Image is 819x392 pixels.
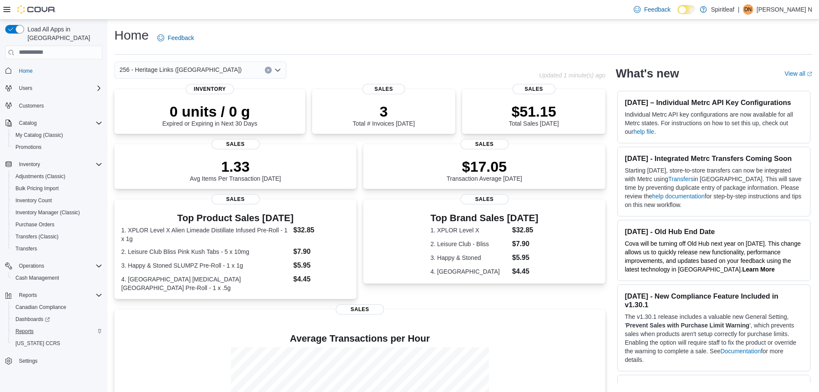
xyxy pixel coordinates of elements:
[12,314,102,324] span: Dashboards
[743,4,753,15] div: Duyen N
[274,67,281,74] button: Open list of options
[15,221,55,228] span: Purchase Orders
[12,326,102,336] span: Reports
[265,67,272,74] button: Clear input
[807,71,812,77] svg: External link
[12,302,70,312] a: Canadian Compliance
[625,292,803,309] h3: [DATE] - New Compliance Feature Included in v1.30.1
[15,290,40,300] button: Reports
[738,4,739,15] p: |
[9,170,106,182] button: Adjustments (Classic)
[9,129,106,141] button: My Catalog (Classic)
[12,231,62,242] a: Transfers (Classic)
[15,132,63,139] span: My Catalog (Classic)
[120,65,242,75] span: 256 - Heritage Links ([GEOGRAPHIC_DATA])
[721,348,761,355] a: Documentation
[15,185,59,192] span: Bulk Pricing Import
[353,103,414,127] div: Total # Invoices [DATE]
[15,173,65,180] span: Adjustments (Classic)
[121,213,350,223] h3: Top Product Sales [DATE]
[12,207,83,218] a: Inventory Manager (Classic)
[2,99,106,112] button: Customers
[2,355,106,367] button: Settings
[447,158,522,175] p: $17.05
[15,101,47,111] a: Customers
[616,67,679,80] h2: What's new
[430,267,509,276] dt: 4. [GEOGRAPHIC_DATA]
[9,231,106,243] button: Transfers (Classic)
[12,219,58,230] a: Purchase Orders
[19,161,40,168] span: Inventory
[2,65,106,77] button: Home
[626,322,749,329] strong: Prevent Sales with Purchase Limit Warning
[12,171,69,182] a: Adjustments (Classic)
[15,159,43,170] button: Inventory
[2,82,106,94] button: Users
[15,340,60,347] span: [US_STATE] CCRS
[15,261,48,271] button: Operations
[625,110,803,136] p: Individual Metrc API key configurations are now available for all Metrc states. For instructions ...
[12,326,37,336] a: Reports
[633,128,654,135] a: help file
[15,316,50,323] span: Dashboards
[9,337,106,349] button: [US_STATE] CCRS
[12,314,53,324] a: Dashboards
[353,103,414,120] p: 3
[15,83,102,93] span: Users
[742,266,775,273] strong: Learn More
[652,193,705,200] a: help documentation
[212,139,260,149] span: Sales
[625,240,801,273] span: Cova will be turning off Old Hub next year on [DATE]. This change allows us to quickly release ne...
[711,4,734,15] p: Spiritleaf
[430,226,509,235] dt: 1. XPLOR Level X
[15,159,102,170] span: Inventory
[19,262,44,269] span: Operations
[15,304,66,311] span: Canadian Compliance
[12,219,102,230] span: Purchase Orders
[15,261,102,271] span: Operations
[15,290,102,300] span: Reports
[12,338,102,349] span: Washington CCRS
[12,231,102,242] span: Transfers (Classic)
[539,72,605,79] p: Updated 1 minute(s) ago
[24,25,102,42] span: Load All Apps in [GEOGRAPHIC_DATA]
[2,289,106,301] button: Reports
[678,5,696,14] input: Dark Mode
[512,225,538,235] dd: $32.85
[12,195,102,206] span: Inventory Count
[121,333,598,344] h4: Average Transactions per Hour
[212,194,260,204] span: Sales
[362,84,405,94] span: Sales
[460,139,509,149] span: Sales
[190,158,281,182] div: Avg Items Per Transaction [DATE]
[121,275,290,292] dt: 4. [GEOGRAPHIC_DATA] [MEDICAL_DATA][GEOGRAPHIC_DATA] Pre-Roll - 1 x .5g
[12,142,45,152] a: Promotions
[15,118,40,128] button: Catalog
[12,142,102,152] span: Promotions
[19,102,44,109] span: Customers
[12,273,62,283] a: Cash Management
[168,34,194,42] span: Feedback
[460,194,509,204] span: Sales
[15,83,36,93] button: Users
[9,182,106,194] button: Bulk Pricing Import
[9,313,106,325] a: Dashboards
[15,118,102,128] span: Catalog
[12,207,102,218] span: Inventory Manager (Classic)
[154,29,197,46] a: Feedback
[293,225,350,235] dd: $32.85
[430,240,509,248] dt: 2. Leisure Club - Bliss
[293,247,350,257] dd: $7.90
[9,272,106,284] button: Cash Management
[15,356,41,366] a: Settings
[512,266,538,277] dd: $4.45
[121,247,290,256] dt: 2. Leisure Club Bliss Pink Kush Tabs - 5 x 10mg
[668,176,693,182] a: Transfers
[19,358,37,364] span: Settings
[163,103,258,127] div: Expired or Expiring in Next 30 Days
[430,253,509,262] dt: 3. Happy & Stoned
[15,355,102,366] span: Settings
[625,154,803,163] h3: [DATE] - Integrated Metrc Transfers Coming Soon
[15,66,36,76] a: Home
[785,70,812,77] a: View allExternal link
